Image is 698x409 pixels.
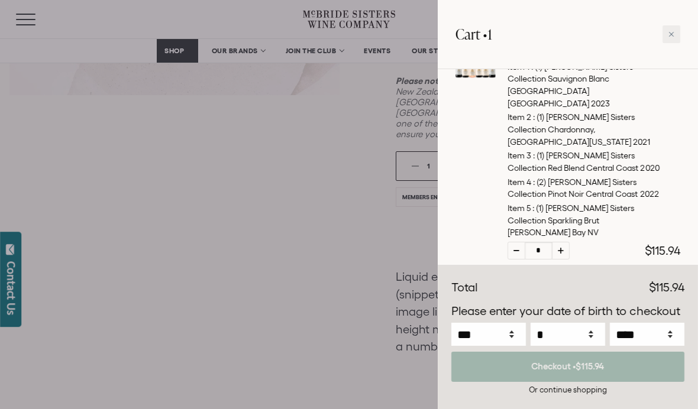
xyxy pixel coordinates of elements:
[508,112,531,122] span: Item 2
[451,279,477,297] div: Total
[645,244,680,257] span: $115.94
[649,281,684,294] span: $115.94
[508,112,651,146] span: (1) [PERSON_NAME] Sisters Collection Chardonnay, [GEOGRAPHIC_DATA][US_STATE] 2021
[533,177,535,187] span: :
[508,151,531,160] span: Item 3
[455,18,492,51] h2: Cart •
[451,303,684,320] p: Please enter your date of birth to checkout
[531,62,533,72] span: :
[451,384,684,395] div: Or continue shopping
[508,177,659,199] span: (2) [PERSON_NAME] Sisters Collection Pinot Noir Central Coast 2022
[508,62,529,72] span: Item 1
[487,24,492,44] span: 1
[533,151,535,160] span: :
[532,203,534,213] span: :
[455,74,496,87] a: McBride Sisters Set
[508,62,634,108] span: (1) [PERSON_NAME] Sisters Collection Sauvignon Blanc [GEOGRAPHIC_DATA] [GEOGRAPHIC_DATA] 2023
[508,151,660,173] span: (1) [PERSON_NAME] Sisters Collection Red Blend Central Coast 2020
[508,203,635,237] span: (1) [PERSON_NAME] Sisters Collection Sparkling Brut [PERSON_NAME] Bay NV
[508,203,531,213] span: Item 5
[508,177,531,187] span: Item 4
[533,112,535,122] span: :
